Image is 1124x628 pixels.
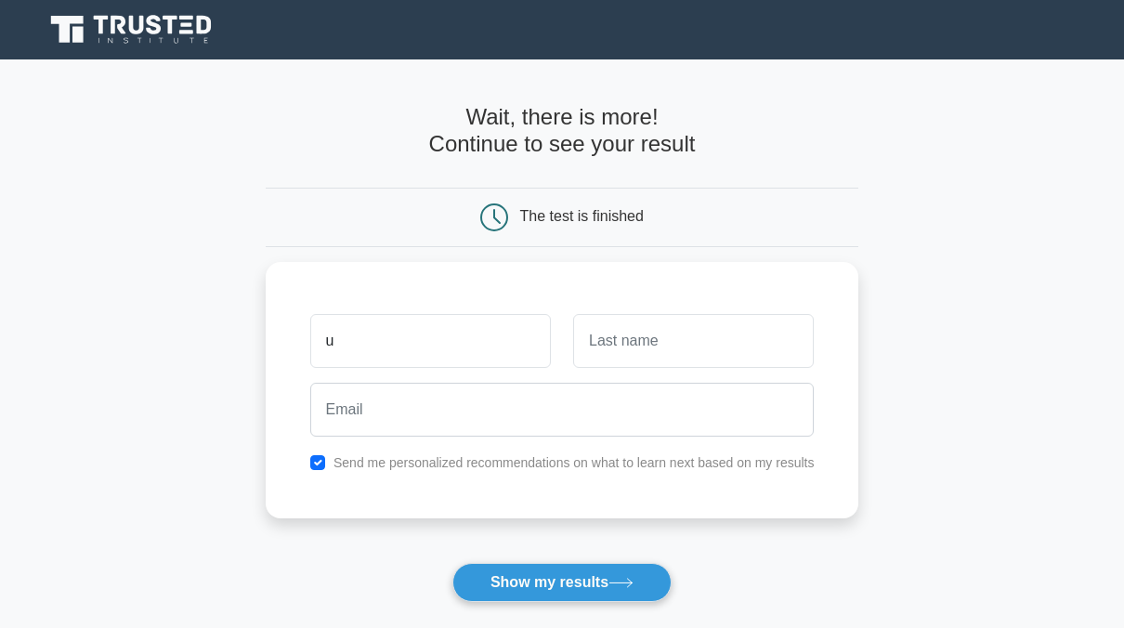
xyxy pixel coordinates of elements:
[310,383,815,437] input: Email
[452,563,672,602] button: Show my results
[310,314,551,368] input: First name
[573,314,814,368] input: Last name
[266,104,859,158] h4: Wait, there is more! Continue to see your result
[520,208,644,224] div: The test is finished
[333,455,815,470] label: Send me personalized recommendations on what to learn next based on my results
